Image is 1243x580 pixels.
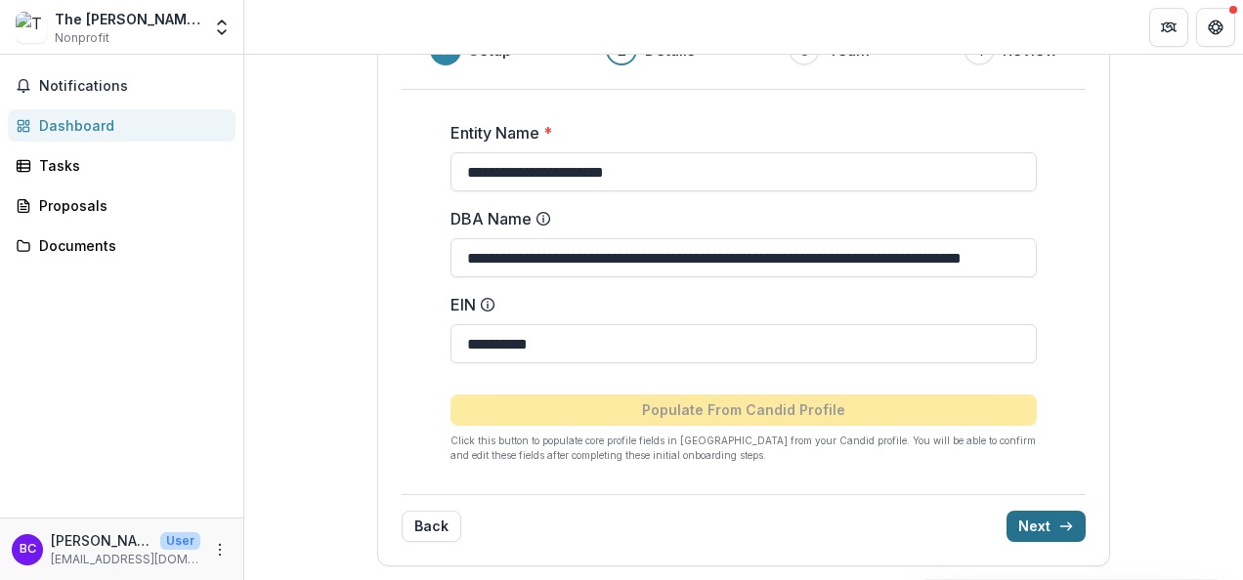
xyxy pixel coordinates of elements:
[8,109,236,142] a: Dashboard
[55,29,109,47] span: Nonprofit
[8,189,236,222] a: Proposals
[51,530,152,551] p: [PERSON_NAME]
[402,511,461,542] button: Back
[208,538,232,561] button: More
[39,235,220,256] div: Documents
[1149,8,1188,47] button: Partners
[8,229,236,262] a: Documents
[16,12,47,43] img: The Elaine Clark Center
[450,293,1025,316] label: EIN
[1007,511,1086,542] button: Next
[51,551,200,568] p: [EMAIL_ADDRESS][DOMAIN_NAME]
[39,115,220,136] div: Dashboard
[20,543,36,556] div: Beth Schmehling Cook
[450,394,1037,426] button: Populate From Candid Profile
[208,8,236,47] button: Open entity switcher
[8,70,236,102] button: Notifications
[1196,8,1235,47] button: Get Help
[450,434,1037,463] p: Click this button to populate core profile fields in [GEOGRAPHIC_DATA] from your Candid profile. ...
[8,149,236,182] a: Tasks
[450,207,1025,230] label: DBA Name
[55,9,200,29] div: The [PERSON_NAME] Center
[39,155,220,176] div: Tasks
[160,532,200,550] p: User
[39,78,228,95] span: Notifications
[39,195,220,216] div: Proposals
[450,121,1025,145] label: Entity Name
